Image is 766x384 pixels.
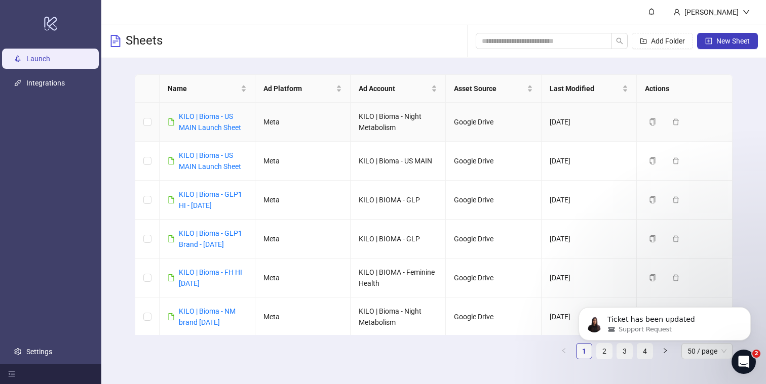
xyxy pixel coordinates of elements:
div: Documentation [21,232,170,243]
td: KILO | Bioma - Night Metabolism [351,297,446,336]
span: user [673,9,680,16]
span: delete [672,274,679,281]
td: Google Drive [446,103,541,142]
h3: Sheets [126,33,163,49]
th: Last Modified [542,75,637,103]
div: Request a feature [21,214,170,224]
button: left [556,343,572,359]
span: file [168,118,175,125]
div: Close [174,16,193,34]
span: delete [672,118,679,125]
span: delete [672,157,679,164]
div: Report a Bug [15,280,188,298]
th: Name [160,75,255,103]
span: Last Modified [550,83,620,94]
span: 2 [752,350,760,358]
iframe: Intercom notifications message [563,286,766,357]
td: Google Drive [446,259,541,297]
span: bell [648,8,655,15]
div: Report a Bug [21,284,170,294]
span: copy [649,196,656,203]
span: Add Folder [651,37,685,45]
div: Profile image for LauraSupport RequestWe need more information[PERSON_NAME]•[DATE] [11,151,192,199]
td: Google Drive [446,220,541,259]
span: Name [168,83,238,94]
td: Meta [255,103,351,142]
a: KILO | Bioma - US MAIN Launch Sheet [179,151,241,170]
span: Ad Platform [263,83,334,94]
button: New Sheet [697,33,758,49]
span: left [561,348,567,354]
span: file [168,157,175,164]
li: Previous Page [556,343,572,359]
div: [PERSON_NAME] [45,181,104,191]
span: file [168,313,175,320]
span: Asset Source [454,83,524,94]
a: KILO | Bioma - GLP1 Brand - [DATE] [179,229,242,248]
span: Ad Account [359,83,429,94]
td: [DATE] [542,259,637,297]
span: New Sheet [716,37,750,45]
span: We need more information [45,171,152,179]
span: Support Request [55,159,123,170]
span: copy [649,274,656,281]
th: Asset Source [446,75,541,103]
span: search [616,37,623,45]
td: KILO | BIOMA - Feminine Health [351,259,446,297]
a: Settings [26,348,52,356]
td: KILO | Bioma - US MAIN [351,142,446,181]
td: [DATE] [542,220,637,259]
span: copy [649,118,656,125]
div: [PERSON_NAME] [680,7,743,18]
span: delete [672,196,679,203]
td: Meta [255,297,351,336]
td: Meta [255,181,351,220]
span: Messages [135,316,170,323]
a: Request a feature [15,209,188,228]
span: folder-add [640,37,647,45]
td: KILO | BIOMA - GLP [351,220,446,259]
p: Hi [PERSON_NAME] 👋 [20,72,182,106]
a: KILO | Bioma - GLP1 HI - [DATE] [179,190,242,209]
span: file [168,235,175,242]
span: file [168,274,175,281]
div: Create a ticket [21,265,182,276]
td: Meta [255,220,351,259]
td: [DATE] [542,297,637,336]
a: Documentation [15,228,188,247]
td: Meta [255,259,351,297]
span: menu-fold [8,370,15,377]
th: Actions [637,75,732,103]
span: file-text [109,35,122,47]
span: plus-square [705,37,712,45]
span: file [168,196,175,203]
a: Launch [26,55,50,63]
td: [DATE] [542,103,637,142]
span: copy [649,235,656,242]
div: Recent message [21,145,182,155]
img: Profile image for Laura [21,165,41,186]
span: down [743,9,750,16]
td: Google Drive [446,181,541,220]
td: Google Drive [446,297,541,336]
div: Recent messageProfile image for LauraSupport RequestWe need more information[PERSON_NAME]•[DATE] [10,136,193,200]
span: delete [672,235,679,242]
a: KILO | Bioma - US MAIN Launch Sheet [179,112,241,132]
a: KILO | Bioma - NM brand [DATE] [179,307,236,326]
span: copy [649,157,656,164]
th: Ad Platform [255,75,351,103]
td: [DATE] [542,181,637,220]
td: [DATE] [542,142,637,181]
td: KILO | Bioma - Night Metabolism [351,103,446,142]
div: • [DATE] [106,181,134,191]
td: Meta [255,142,351,181]
td: KILO | BIOMA - GLP [351,181,446,220]
button: Add Folder [632,33,693,49]
a: Integrations [26,79,65,88]
iframe: Intercom live chat [732,350,756,374]
button: Messages [101,291,203,331]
